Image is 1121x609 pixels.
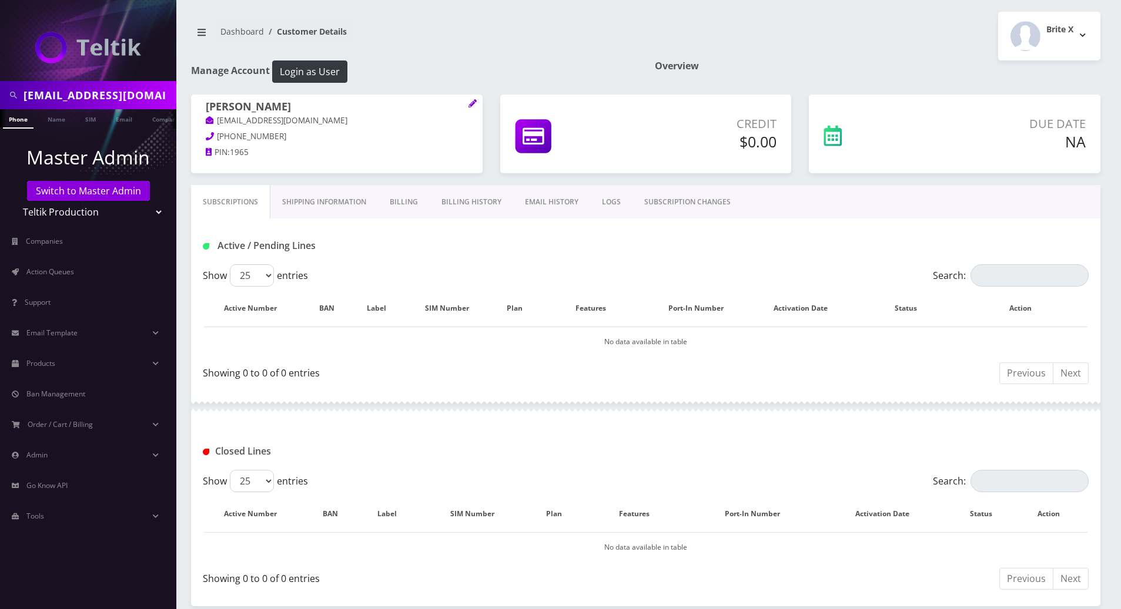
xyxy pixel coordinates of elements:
[264,25,347,38] li: Customer Details
[24,84,173,106] input: Search in Company
[998,12,1100,60] button: Brite X
[79,109,102,127] a: SIM
[110,109,138,127] a: Email
[204,327,1087,356] td: No data available in table
[26,236,63,246] span: Companies
[694,497,823,531] th: Port-In Number: activate to sort column ascending
[424,497,532,531] th: SIM Number: activate to sort column ascending
[230,264,274,287] select: Showentries
[971,264,1089,287] input: Search:
[191,60,637,83] h1: Manage Account
[203,449,209,455] img: Closed Lines
[203,243,209,250] img: Active / Pending Lines
[498,291,544,325] th: Plan: activate to sort column ascending
[203,470,308,492] label: Show entries
[310,291,356,325] th: BAN: activate to sort column ascending
[270,185,378,219] a: Shipping Information
[204,291,309,325] th: Active Number: activate to sort column ascending
[590,185,633,219] a: LOGS
[28,419,93,429] span: Order / Cart / Billing
[272,60,347,83] button: Login as User
[270,64,347,77] a: Login as User
[27,181,150,201] a: Switch to Master Admin
[1021,497,1087,531] th: Action : activate to sort column ascending
[25,297,51,307] span: Support
[310,497,362,531] th: BAN: activate to sort column ascending
[378,185,430,219] a: Billing
[26,328,78,338] span: Email Template
[26,358,55,368] span: Products
[588,497,692,531] th: Features: activate to sort column ascending
[633,185,742,219] a: SUBSCRIPTION CHANGES
[35,32,141,63] img: Teltik Production
[217,131,286,142] span: [PHONE_NUMBER]
[917,115,1086,133] p: Due Date
[363,497,423,531] th: Label: activate to sort column ascending
[206,115,347,127] a: [EMAIL_ADDRESS][DOMAIN_NAME]
[42,109,71,127] a: Name
[933,470,1089,492] label: Search:
[203,240,486,251] h1: Active / Pending Lines
[999,568,1053,590] a: Previous
[965,291,1087,325] th: Action: activate to sort column ascending
[859,291,964,325] th: Status: activate to sort column ascending
[203,567,637,586] div: Showing 0 to 0 of 0 entries
[824,497,952,531] th: Activation Date: activate to sort column ascending
[1053,568,1089,590] a: Next
[655,60,1101,72] h1: Overview
[204,532,1087,562] td: No data available in table
[220,26,264,37] a: Dashboard
[26,450,48,460] span: Admin
[650,291,753,325] th: Port-In Number: activate to sort column ascending
[203,264,308,287] label: Show entries
[204,497,309,531] th: Active Number: activate to sort column descending
[26,389,85,399] span: Ban Management
[409,291,497,325] th: SIM Number: activate to sort column ascending
[206,147,230,159] a: PIN:
[1053,362,1089,384] a: Next
[544,291,649,325] th: Features: activate to sort column ascending
[357,291,408,325] th: Label: activate to sort column ascending
[146,109,186,127] a: Company
[3,109,34,129] a: Phone
[430,185,513,219] a: Billing History
[206,100,468,115] h1: [PERSON_NAME]
[230,470,274,492] select: Showentries
[203,361,637,380] div: Showing 0 to 0 of 0 entries
[26,480,68,490] span: Go Know API
[203,446,486,457] h1: Closed Lines
[631,115,777,133] p: Credit
[26,511,44,521] span: Tools
[971,470,1089,492] input: Search:
[754,291,858,325] th: Activation Date: activate to sort column ascending
[631,133,777,150] h5: $0.00
[933,264,1089,287] label: Search:
[191,185,270,219] a: Subscriptions
[1046,25,1073,35] h2: Brite X
[230,147,249,157] span: 1965
[917,133,1086,150] h5: NA
[191,19,637,53] nav: breadcrumb
[533,497,587,531] th: Plan: activate to sort column ascending
[999,362,1053,384] a: Previous
[26,267,74,277] span: Action Queues
[953,497,1020,531] th: Status: activate to sort column ascending
[513,185,590,219] a: EMAIL HISTORY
